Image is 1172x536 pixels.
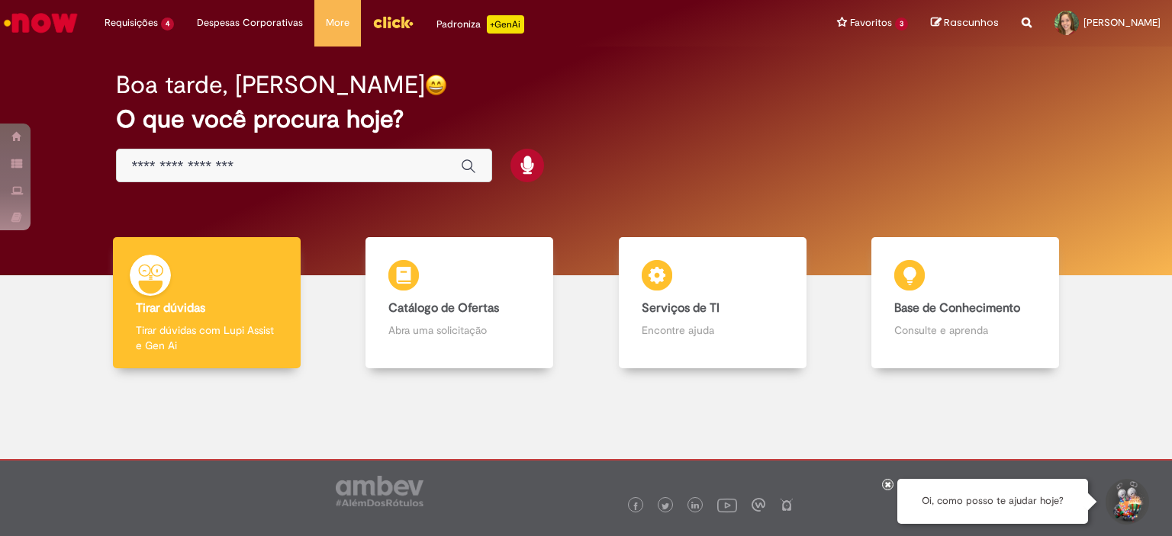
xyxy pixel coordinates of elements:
[336,476,423,506] img: logo_footer_ambev_rotulo_gray.png
[642,323,784,338] p: Encontre ajuda
[944,15,999,30] span: Rascunhos
[894,300,1020,316] b: Base de Conhecimento
[487,15,524,34] p: +GenAi
[197,15,303,30] span: Despesas Corporativas
[662,502,669,510] img: logo_footer_twitter.png
[691,502,699,511] img: logo_footer_linkedin.png
[80,237,333,369] a: Tirar dúvidas Tirar dúvidas com Lupi Assist e Gen Ai
[717,495,737,515] img: logo_footer_youtube.png
[752,498,765,512] img: logo_footer_workplace.png
[105,15,158,30] span: Requisições
[897,479,1088,524] div: Oi, como posso te ajudar hoje?
[326,15,349,30] span: More
[425,74,447,96] img: happy-face.png
[642,300,720,316] b: Serviços de TI
[161,18,174,30] span: 4
[850,15,892,30] span: Favoritos
[2,8,80,38] img: ServiceNow
[931,16,999,30] a: Rascunhos
[136,323,278,353] p: Tirar dúvidas com Lupi Assist e Gen Ai
[136,300,205,316] b: Tirar dúvidas
[894,323,1036,338] p: Consulte e aprenda
[780,498,794,512] img: logo_footer_naosei.png
[632,502,639,510] img: logo_footer_facebook.png
[1103,479,1149,525] button: Iniciar Conversa de Suporte
[116,72,425,98] h2: Boa tarde, [PERSON_NAME]
[372,11,414,34] img: click_logo_yellow_360x200.png
[586,237,839,369] a: Serviços de TI Encontre ajuda
[839,237,1093,369] a: Base de Conhecimento Consulte e aprenda
[388,323,530,338] p: Abra uma solicitação
[333,237,587,369] a: Catálogo de Ofertas Abra uma solicitação
[895,18,908,30] span: 3
[436,15,524,34] div: Padroniza
[1083,16,1161,29] span: [PERSON_NAME]
[388,300,499,316] b: Catálogo de Ofertas
[116,106,1057,133] h2: O que você procura hoje?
